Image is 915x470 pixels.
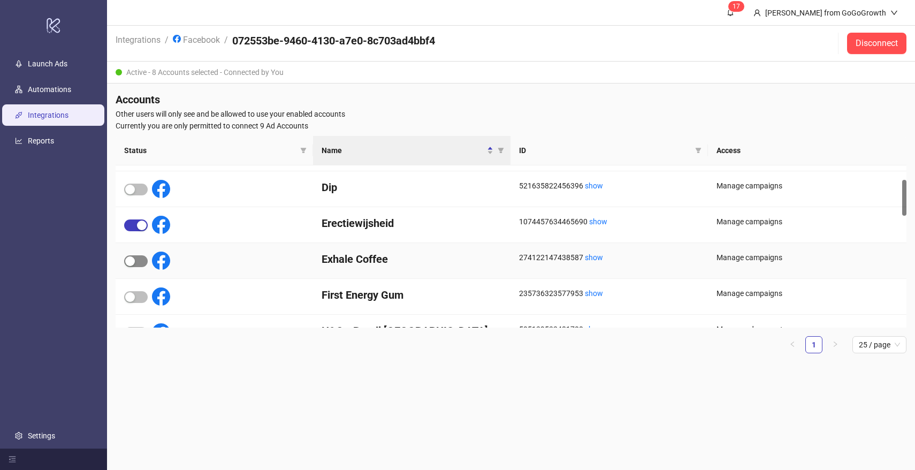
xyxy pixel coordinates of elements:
a: Reports [28,137,54,145]
span: 1 [733,3,736,10]
span: Disconnect [856,39,898,48]
span: Name [322,145,485,156]
span: Other users will only see and be allowed to use your enabled accounts [116,108,906,120]
li: Previous Page [784,336,801,353]
h4: Exhale Coffee [322,252,502,267]
a: Launch Ads [28,59,67,68]
h4: Dip [322,180,502,195]
a: show [589,217,607,226]
button: left [784,336,801,353]
span: filter [498,147,504,154]
span: menu-fold [9,456,16,463]
span: filter [695,147,701,154]
a: Settings [28,431,55,440]
span: user [753,9,761,17]
h4: Accounts [116,92,906,107]
div: 505139532481700 [519,323,699,335]
span: filter [298,142,309,158]
span: 7 [736,3,740,10]
span: 25 / page [859,337,900,353]
span: Currently you are only permitted to connect 9 Ad Accounts [116,120,906,132]
li: Next Page [827,336,844,353]
div: [PERSON_NAME] from GoGoGrowth [761,7,890,19]
a: show [585,253,603,262]
h4: H&G - Retail [GEOGRAPHIC_DATA] [322,323,502,338]
div: Active - 8 Accounts selected - Connected by You [107,62,915,84]
div: Manage campaigns [716,216,898,228]
li: 1 [805,336,822,353]
div: 521635822456396 [519,180,699,192]
a: Integrations [28,111,68,119]
a: show [585,181,603,190]
div: Page Size [852,336,906,353]
a: show [585,325,603,333]
button: Disconnect [847,33,906,54]
a: 1 [806,337,822,353]
span: filter [300,147,307,154]
div: 274122147438587 [519,252,699,263]
span: Status [124,145,296,156]
div: 235736323577953 [519,287,699,299]
li: / [224,33,228,54]
li: / [165,33,169,54]
div: Manage campaigns [716,252,898,263]
span: filter [693,142,704,158]
div: Manage ad accounts [716,323,898,335]
th: Access [708,136,906,165]
span: ID [519,145,691,156]
a: Automations [28,85,71,94]
button: right [827,336,844,353]
div: 1074457634465690 [519,216,699,228]
div: Manage campaigns [716,287,898,299]
h4: First Energy Gum [322,287,502,302]
sup: 17 [728,1,744,12]
span: bell [727,9,734,16]
a: Integrations [113,33,163,45]
span: filter [495,142,506,158]
th: Name [313,136,510,165]
div: Manage campaigns [716,180,898,192]
a: show [585,289,603,298]
span: down [890,9,898,17]
a: Facebook [171,33,222,45]
h4: 072553be-9460-4130-a7e0-8c703ad4bbf4 [232,33,435,48]
span: right [832,341,838,347]
span: left [789,341,796,347]
h4: Erectiewijsheid [322,216,502,231]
